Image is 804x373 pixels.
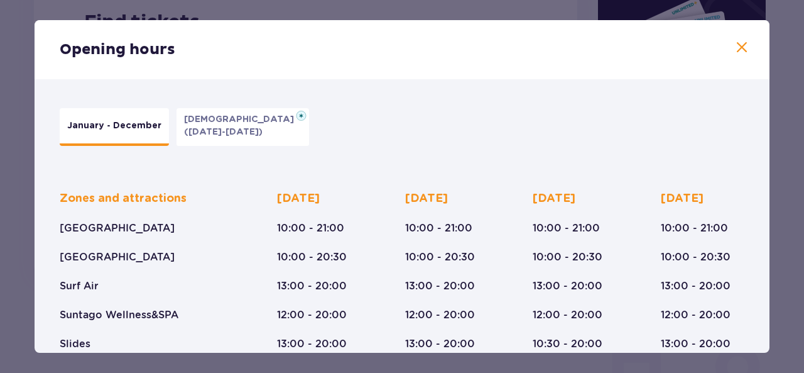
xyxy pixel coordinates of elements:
[533,250,602,264] p: 10:00 - 20:30
[661,250,731,264] p: 10:00 - 20:30
[533,337,602,351] p: 10:30 - 20:00
[661,279,731,293] p: 13:00 - 20:00
[277,308,347,322] p: 12:00 - 20:00
[60,279,99,293] p: Surf Air
[60,191,187,206] p: Zones and attractions
[60,250,175,264] p: [GEOGRAPHIC_DATA]
[661,308,731,322] p: 12:00 - 20:00
[405,337,475,351] p: 13:00 - 20:00
[60,308,178,322] p: Suntago Wellness&SPA
[184,126,263,138] p: ([DATE]-[DATE])
[184,113,301,126] p: [DEMOGRAPHIC_DATA]
[60,221,175,235] p: [GEOGRAPHIC_DATA]
[60,337,90,351] p: Slides
[60,108,169,146] button: January - December
[533,221,600,235] p: 10:00 - 21:00
[405,308,475,322] p: 12:00 - 20:00
[60,40,175,59] p: Opening hours
[661,221,728,235] p: 10:00 - 21:00
[277,337,347,351] p: 13:00 - 20:00
[533,308,602,322] p: 12:00 - 20:00
[405,279,475,293] p: 13:00 - 20:00
[661,191,703,206] p: [DATE]
[405,250,475,264] p: 10:00 - 20:30
[533,279,602,293] p: 13:00 - 20:00
[405,191,448,206] p: [DATE]
[67,120,161,132] p: January - December
[177,108,309,146] button: [DEMOGRAPHIC_DATA]([DATE]-[DATE])
[661,337,731,351] p: 13:00 - 20:00
[405,221,472,235] p: 10:00 - 21:00
[277,250,347,264] p: 10:00 - 20:30
[277,279,347,293] p: 13:00 - 20:00
[533,191,575,206] p: [DATE]
[277,191,320,206] p: [DATE]
[277,221,344,235] p: 10:00 - 21:00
